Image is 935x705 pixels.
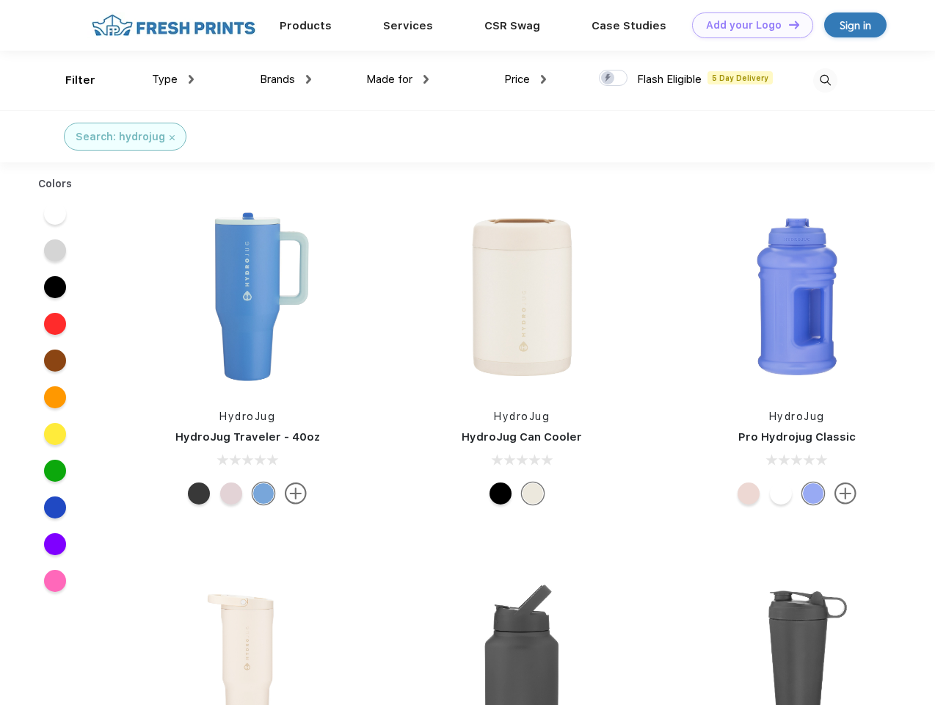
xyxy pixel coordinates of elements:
[840,17,871,34] div: Sign in
[306,75,311,84] img: dropdown.png
[738,430,856,444] a: Pro Hydrojug Classic
[220,482,242,505] div: Pink Sand
[285,482,307,505] img: more.svg
[175,430,320,444] a: HydroJug Traveler - 40oz
[802,482,824,505] div: Hyper Blue
[789,21,799,29] img: DT
[769,411,825,422] a: HydroJug
[490,482,512,505] div: Black
[260,73,295,86] span: Brands
[27,176,84,192] div: Colors
[541,75,546,84] img: dropdown.png
[189,75,194,84] img: dropdown.png
[738,482,760,505] div: Pink Sand
[188,482,210,505] div: Black
[813,68,837,93] img: desktop_search.svg
[494,411,550,422] a: HydroJug
[152,73,178,86] span: Type
[150,199,345,394] img: func=resize&h=266
[824,12,887,37] a: Sign in
[637,73,702,86] span: Flash Eligible
[219,411,275,422] a: HydroJug
[424,199,619,394] img: func=resize&h=266
[770,482,792,505] div: White
[504,73,530,86] span: Price
[366,73,412,86] span: Made for
[699,199,895,394] img: func=resize&h=266
[462,430,582,444] a: HydroJug Can Cooler
[423,75,429,84] img: dropdown.png
[65,72,95,89] div: Filter
[707,71,773,84] span: 5 Day Delivery
[834,482,856,505] img: more.svg
[522,482,544,505] div: Cream
[280,19,332,32] a: Products
[252,482,274,505] div: Riptide
[76,129,165,145] div: Search: hydrojug
[170,135,175,140] img: filter_cancel.svg
[87,12,260,38] img: fo%20logo%202.webp
[706,19,782,32] div: Add your Logo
